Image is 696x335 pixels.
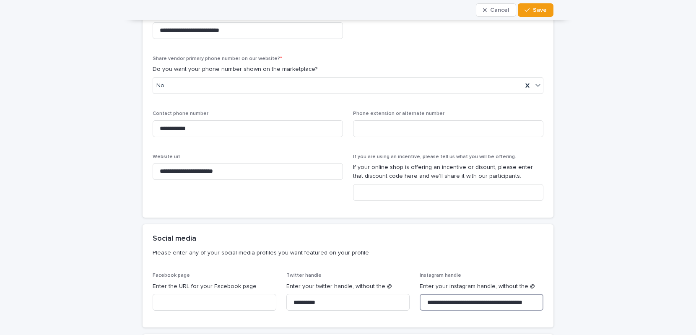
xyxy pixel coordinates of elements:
[286,273,322,278] span: Twitter handle
[153,154,180,159] span: Website url
[420,282,543,291] p: Enter your instagram handle, without the @
[476,3,516,17] button: Cancel
[153,282,276,291] p: Enter the URL for your Facebook page
[156,81,164,90] span: No
[153,111,208,116] span: Contact phone number
[533,7,547,13] span: Save
[518,3,553,17] button: Save
[286,282,410,291] p: Enter your twitter handle, without the @
[153,56,282,61] span: Share vendor primary phone number on our website?
[153,249,540,257] p: Please enter any of your social media profiles you want featured on your profile
[353,154,516,159] span: If you are using an incentive, please tell us what you will be offering.
[420,273,461,278] span: Instagram handle
[353,111,444,116] span: Phone extension or alternate number
[490,7,509,13] span: Cancel
[353,163,543,181] p: If your online shop is offering an incentive or disount, please enter that discount code here and...
[153,273,190,278] span: Facebook page
[153,65,543,74] p: Do you want your phone number shown on the marketplace?
[153,234,196,244] h2: Social media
